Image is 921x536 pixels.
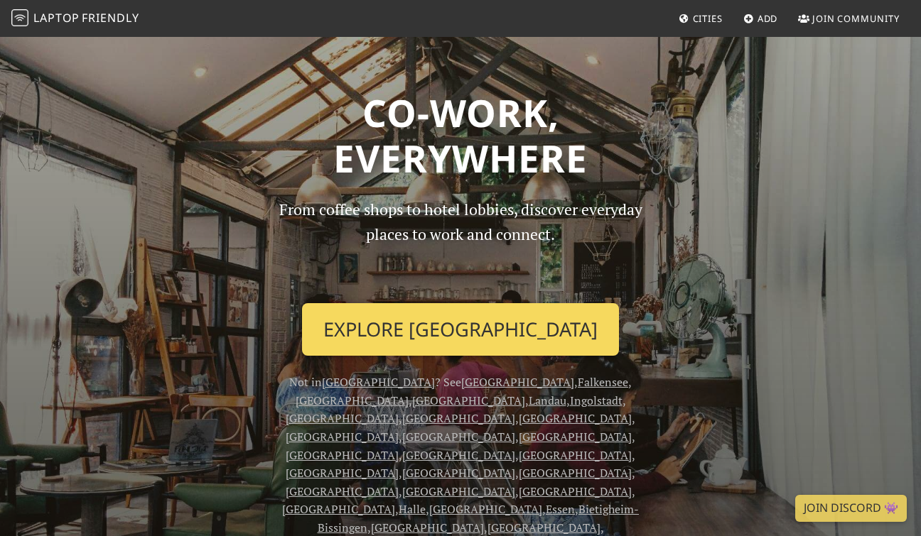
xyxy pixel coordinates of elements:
a: Cities [673,6,728,31]
a: [GEOGRAPHIC_DATA] [461,374,574,390]
a: [GEOGRAPHIC_DATA] [429,501,542,517]
a: [GEOGRAPHIC_DATA] [412,393,525,408]
a: [GEOGRAPHIC_DATA] [286,429,399,444]
a: [GEOGRAPHIC_DATA] [286,465,399,481]
a: Explore [GEOGRAPHIC_DATA] [302,303,619,356]
span: Add [758,12,778,25]
img: LaptopFriendly [11,9,28,26]
a: [GEOGRAPHIC_DATA] [286,410,399,426]
a: [GEOGRAPHIC_DATA] [282,501,395,517]
span: Join Community [812,12,900,25]
span: Cities [693,12,723,25]
a: [GEOGRAPHIC_DATA] [519,465,632,481]
a: [GEOGRAPHIC_DATA] [519,429,632,444]
a: [GEOGRAPHIC_DATA] [402,465,515,481]
a: [GEOGRAPHIC_DATA] [488,520,600,535]
a: Falkensee [578,374,628,390]
a: LaptopFriendly LaptopFriendly [11,6,139,31]
a: Ingolstadt [570,393,623,408]
span: Friendly [82,10,139,26]
span: Laptop [33,10,80,26]
a: [GEOGRAPHIC_DATA] [519,483,632,499]
a: [GEOGRAPHIC_DATA] [371,520,484,535]
a: Join Community [792,6,905,31]
a: [GEOGRAPHIC_DATA] [402,483,515,499]
a: Essen [546,501,575,517]
a: [GEOGRAPHIC_DATA] [519,447,632,463]
a: [GEOGRAPHIC_DATA] [519,410,632,426]
a: Landau [529,393,566,408]
a: [GEOGRAPHIC_DATA] [402,447,515,463]
a: [GEOGRAPHIC_DATA] [402,410,515,426]
a: Halle [399,501,426,517]
a: Add [738,6,784,31]
a: [GEOGRAPHIC_DATA] [286,447,399,463]
a: Join Discord 👾 [795,495,907,522]
a: [GEOGRAPHIC_DATA] [286,483,399,499]
h1: Co-work, Everywhere [64,90,857,180]
p: From coffee shops to hotel lobbies, discover everyday places to work and connect. [266,197,655,292]
a: [GEOGRAPHIC_DATA] [296,393,409,408]
a: Bietigheim-Bissingen [318,501,640,535]
a: [GEOGRAPHIC_DATA] [322,374,435,390]
a: [GEOGRAPHIC_DATA] [402,429,515,444]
